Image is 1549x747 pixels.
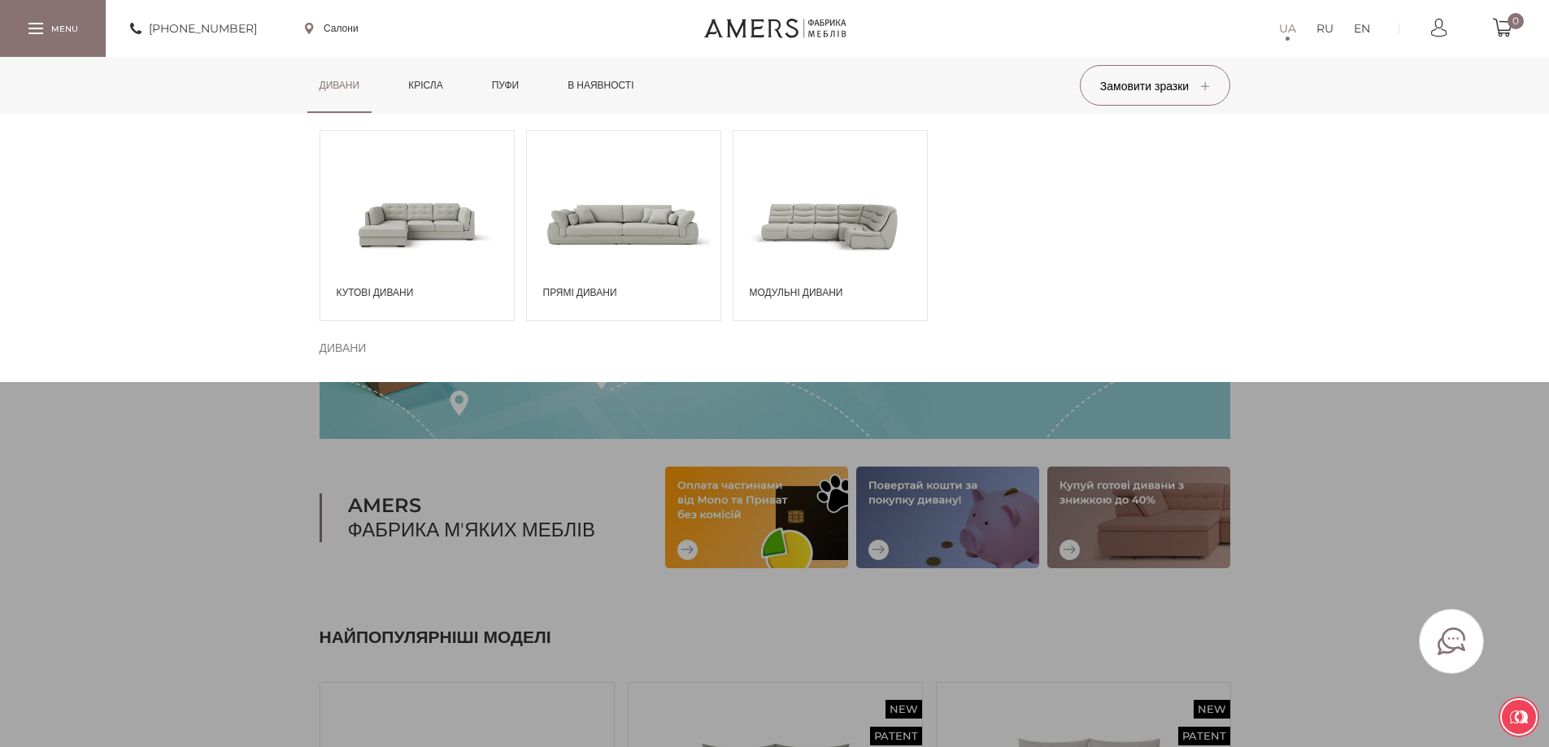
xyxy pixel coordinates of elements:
[337,285,506,300] span: Кутові дивани
[555,57,646,114] a: в наявності
[1316,19,1334,38] a: RU
[320,130,515,321] a: Кутові дивани Кутові дивани
[526,130,721,321] a: Прямі дивани Прямі дивани
[543,285,712,300] span: Прямі дивани
[1080,65,1230,106] button: Замовити зразки
[1100,79,1209,93] span: Замовити зразки
[1354,19,1370,38] a: EN
[130,19,257,38] a: [PHONE_NUMBER]
[307,57,372,114] a: Дивани
[1508,13,1524,29] span: 0
[320,338,367,358] span: Дивани
[480,57,532,114] a: Пуфи
[750,285,919,300] span: Модульні дивани
[396,57,455,114] a: Крісла
[733,130,928,321] a: Модульні дивани Модульні дивани
[1279,19,1296,38] a: UA
[305,21,359,36] a: Салони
